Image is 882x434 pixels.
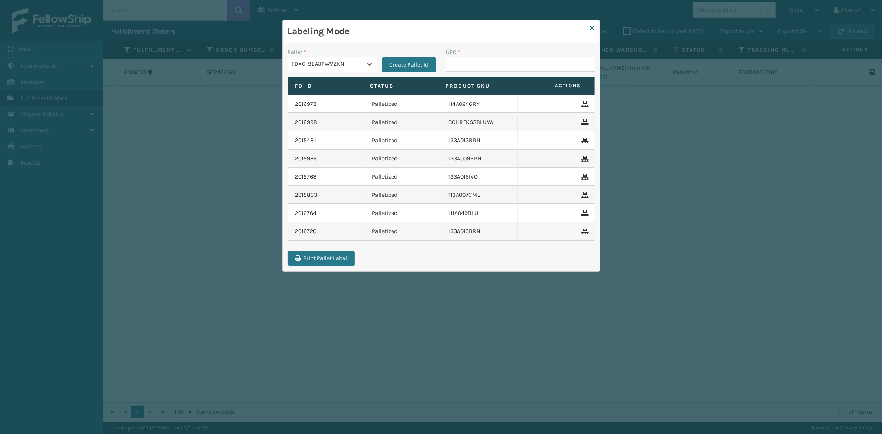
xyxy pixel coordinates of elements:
td: Palletized [364,113,441,131]
td: 114A064GRY [441,95,518,113]
i: Remove From Pallet [582,192,587,198]
a: 2015763 [295,173,317,181]
h3: Labeling Mode [288,25,587,38]
i: Remove From Pallet [582,156,587,162]
a: 2016973 [295,100,317,108]
label: Fo Id [295,82,355,90]
i: Remove From Pallet [582,101,587,107]
button: Print Pallet Label [288,251,355,266]
a: 2016720 [295,227,317,236]
label: Pallet [288,48,306,57]
i: Remove From Pallet [582,229,587,234]
a: 2016764 [295,209,317,217]
a: 2015481 [295,136,316,145]
td: Palletized [364,95,441,113]
label: Status [370,82,430,90]
td: Palletized [364,204,441,222]
i: Remove From Pallet [582,138,587,143]
td: Palletized [364,150,441,168]
td: 133A013BRN [441,222,518,241]
td: 133A016IVO [441,168,518,186]
a: 2015966 [295,155,317,163]
td: 133A013BRN [441,131,518,150]
a: 2015833 [295,191,318,199]
div: FDXG-8EA3PWVZKN [292,60,363,69]
td: 113A007CML [441,186,518,204]
label: Product SKU [445,82,505,90]
td: Palletized [364,131,441,150]
label: UPC [446,48,461,57]
td: Palletized [364,168,441,186]
i: Remove From Pallet [582,210,587,216]
span: Actions [516,79,586,93]
td: CCHRFKS3BLUVA [441,113,518,131]
button: Create Pallet Id [382,57,436,72]
td: 133A009BRN [441,150,518,168]
a: 2016998 [295,118,318,126]
i: Remove From Pallet [582,119,587,125]
td: Palletized [364,222,441,241]
td: Palletized [364,186,441,204]
td: 111A049BLU [441,204,518,222]
i: Remove From Pallet [582,174,587,180]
